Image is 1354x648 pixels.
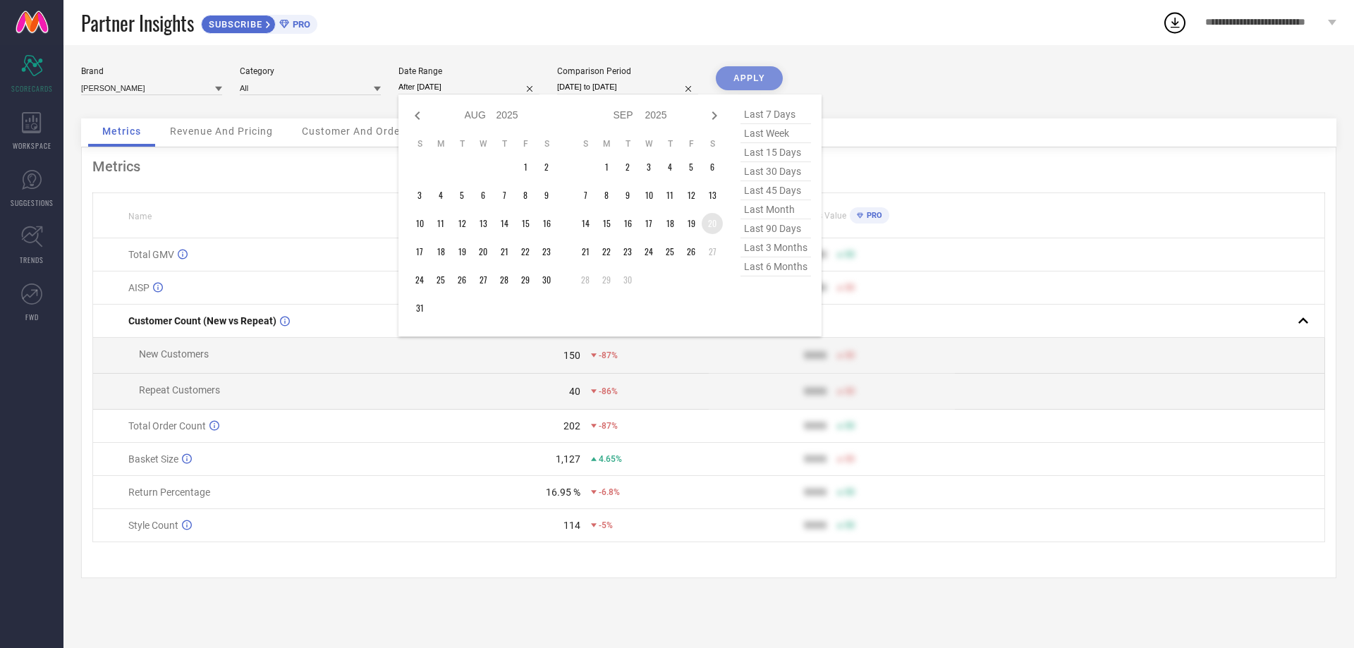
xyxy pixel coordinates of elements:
[740,105,811,124] span: last 7 days
[638,157,659,178] td: Wed Sep 03 2025
[92,158,1325,175] div: Metrics
[845,487,855,497] span: 50
[289,19,310,30] span: PRO
[659,185,681,206] td: Thu Sep 11 2025
[430,269,451,291] td: Mon Aug 25 2025
[702,213,723,234] td: Sat Sep 20 2025
[659,241,681,262] td: Thu Sep 25 2025
[515,138,536,149] th: Friday
[596,138,617,149] th: Monday
[563,350,580,361] div: 150
[804,350,827,361] div: 9999
[740,200,811,219] span: last month
[575,185,596,206] td: Sun Sep 07 2025
[575,269,596,291] td: Sun Sep 28 2025
[170,126,273,137] span: Revenue And Pricing
[596,241,617,262] td: Mon Sep 22 2025
[681,157,702,178] td: Fri Sep 05 2025
[740,181,811,200] span: last 45 days
[659,157,681,178] td: Thu Sep 04 2025
[515,157,536,178] td: Fri Aug 01 2025
[25,312,39,322] span: FWD
[13,140,51,151] span: WORKSPACE
[845,421,855,431] span: 50
[599,520,613,530] span: -5%
[536,138,557,149] th: Saturday
[617,213,638,234] td: Tue Sep 16 2025
[409,138,430,149] th: Sunday
[128,212,152,221] span: Name
[536,241,557,262] td: Sat Aug 23 2025
[659,213,681,234] td: Thu Sep 18 2025
[740,238,811,257] span: last 3 months
[472,241,494,262] td: Wed Aug 20 2025
[617,157,638,178] td: Tue Sep 02 2025
[706,107,723,124] div: Next month
[575,241,596,262] td: Sun Sep 21 2025
[596,185,617,206] td: Mon Sep 08 2025
[430,138,451,149] th: Monday
[102,126,141,137] span: Metrics
[20,255,44,265] span: TRENDS
[409,213,430,234] td: Sun Aug 10 2025
[494,213,515,234] td: Thu Aug 14 2025
[804,453,827,465] div: 9999
[563,520,580,531] div: 114
[702,157,723,178] td: Sat Sep 06 2025
[128,453,178,465] span: Basket Size
[515,269,536,291] td: Fri Aug 29 2025
[494,138,515,149] th: Thursday
[546,487,580,498] div: 16.95 %
[617,269,638,291] td: Tue Sep 30 2025
[536,157,557,178] td: Sat Aug 02 2025
[575,213,596,234] td: Sun Sep 14 2025
[202,19,266,30] span: SUBSCRIBE
[128,420,206,432] span: Total Order Count
[430,185,451,206] td: Mon Aug 04 2025
[11,83,53,94] span: SCORECARDS
[536,213,557,234] td: Sat Aug 16 2025
[557,66,698,76] div: Comparison Period
[451,213,472,234] td: Tue Aug 12 2025
[638,241,659,262] td: Wed Sep 24 2025
[596,157,617,178] td: Mon Sep 01 2025
[845,454,855,464] span: 50
[599,454,622,464] span: 4.65%
[681,185,702,206] td: Fri Sep 12 2025
[302,126,410,137] span: Customer And Orders
[128,520,178,531] span: Style Count
[599,487,620,497] span: -6.8%
[139,348,209,360] span: New Customers
[569,386,580,397] div: 40
[451,241,472,262] td: Tue Aug 19 2025
[472,213,494,234] td: Wed Aug 13 2025
[451,185,472,206] td: Tue Aug 05 2025
[472,269,494,291] td: Wed Aug 27 2025
[1162,10,1188,35] div: Open download list
[617,241,638,262] td: Tue Sep 23 2025
[740,143,811,162] span: last 15 days
[617,185,638,206] td: Tue Sep 09 2025
[515,213,536,234] td: Fri Aug 15 2025
[515,241,536,262] td: Fri Aug 22 2025
[451,269,472,291] td: Tue Aug 26 2025
[681,138,702,149] th: Friday
[409,107,426,124] div: Previous month
[128,282,150,293] span: AISP
[740,124,811,143] span: last week
[515,185,536,206] td: Fri Aug 08 2025
[863,211,882,220] span: PRO
[845,386,855,396] span: 50
[494,241,515,262] td: Thu Aug 21 2025
[599,386,618,396] span: -86%
[702,185,723,206] td: Sat Sep 13 2025
[804,420,827,432] div: 9999
[575,138,596,149] th: Sunday
[451,138,472,149] th: Tuesday
[81,66,222,76] div: Brand
[128,249,174,260] span: Total GMV
[81,8,194,37] span: Partner Insights
[638,213,659,234] td: Wed Sep 17 2025
[201,11,317,34] a: SUBSCRIBEPRO
[398,80,539,94] input: Select date range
